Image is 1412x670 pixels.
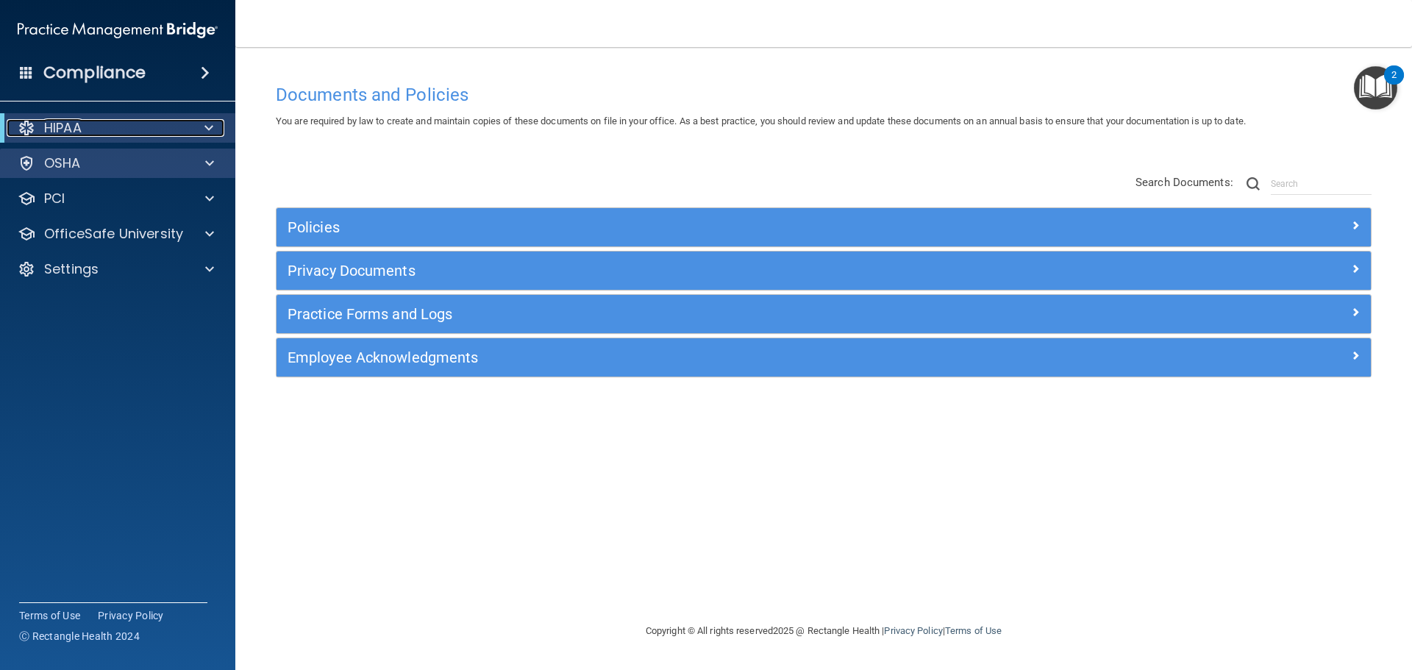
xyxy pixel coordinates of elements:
[288,219,1086,235] h5: Policies
[18,225,214,243] a: OfficeSafe University
[288,302,1360,326] a: Practice Forms and Logs
[555,607,1092,655] div: Copyright © All rights reserved 2025 @ Rectangle Health | |
[44,154,81,172] p: OSHA
[288,346,1360,369] a: Employee Acknowledgments
[1354,66,1397,110] button: Open Resource Center, 2 new notifications
[98,608,164,623] a: Privacy Policy
[288,259,1360,282] a: Privacy Documents
[288,349,1086,366] h5: Employee Acknowledgments
[44,225,183,243] p: OfficeSafe University
[43,63,146,83] h4: Compliance
[18,15,218,45] img: PMB logo
[288,263,1086,279] h5: Privacy Documents
[884,625,942,636] a: Privacy Policy
[276,85,1372,104] h4: Documents and Policies
[44,260,99,278] p: Settings
[288,306,1086,322] h5: Practice Forms and Logs
[1271,173,1372,195] input: Search
[19,608,80,623] a: Terms of Use
[1247,177,1260,190] img: ic-search.3b580494.png
[44,119,82,137] p: HIPAA
[19,629,140,644] span: Ⓒ Rectangle Health 2024
[44,190,65,207] p: PCI
[18,190,214,207] a: PCI
[945,625,1002,636] a: Terms of Use
[1391,75,1397,94] div: 2
[1158,566,1394,624] iframe: Drift Widget Chat Controller
[288,215,1360,239] a: Policies
[18,154,214,172] a: OSHA
[1135,176,1233,189] span: Search Documents:
[276,115,1246,126] span: You are required by law to create and maintain copies of these documents on file in your office. ...
[18,119,213,137] a: HIPAA
[18,260,214,278] a: Settings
